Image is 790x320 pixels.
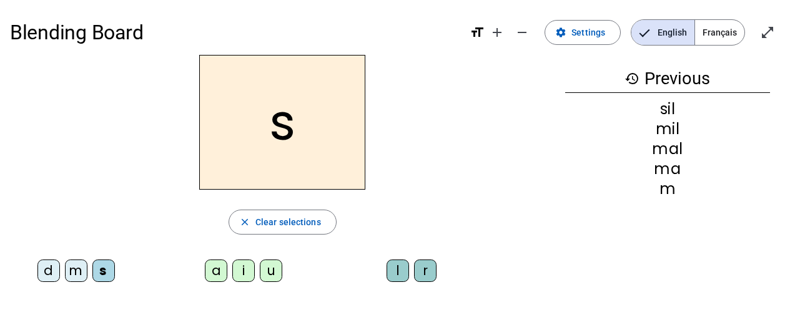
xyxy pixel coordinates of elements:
[92,259,115,282] div: s
[760,25,775,40] mat-icon: open_in_full
[387,259,409,282] div: l
[65,259,87,282] div: m
[490,25,505,40] mat-icon: add
[755,20,780,45] button: Enter full screen
[199,55,365,190] h2: s
[510,20,535,45] button: Decrease font size
[239,216,250,228] mat-icon: close
[10,12,460,52] h1: Blending Board
[565,142,770,157] div: mal
[414,259,437,282] div: r
[555,27,566,38] mat-icon: settings
[485,20,510,45] button: Increase font size
[631,20,694,45] span: English
[565,182,770,196] div: m
[565,65,770,93] h3: Previous
[515,25,530,40] mat-icon: remove
[232,259,255,282] div: i
[631,19,745,46] mat-button-toggle-group: Language selection
[205,259,227,282] div: a
[260,259,282,282] div: u
[37,259,60,282] div: d
[571,25,605,40] span: Settings
[565,122,770,137] div: mil
[470,25,485,40] mat-icon: format_size
[545,20,621,45] button: Settings
[625,71,639,86] mat-icon: history
[255,215,321,230] span: Clear selections
[565,102,770,117] div: sil
[229,210,337,235] button: Clear selections
[695,20,744,45] span: Français
[565,162,770,177] div: ma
